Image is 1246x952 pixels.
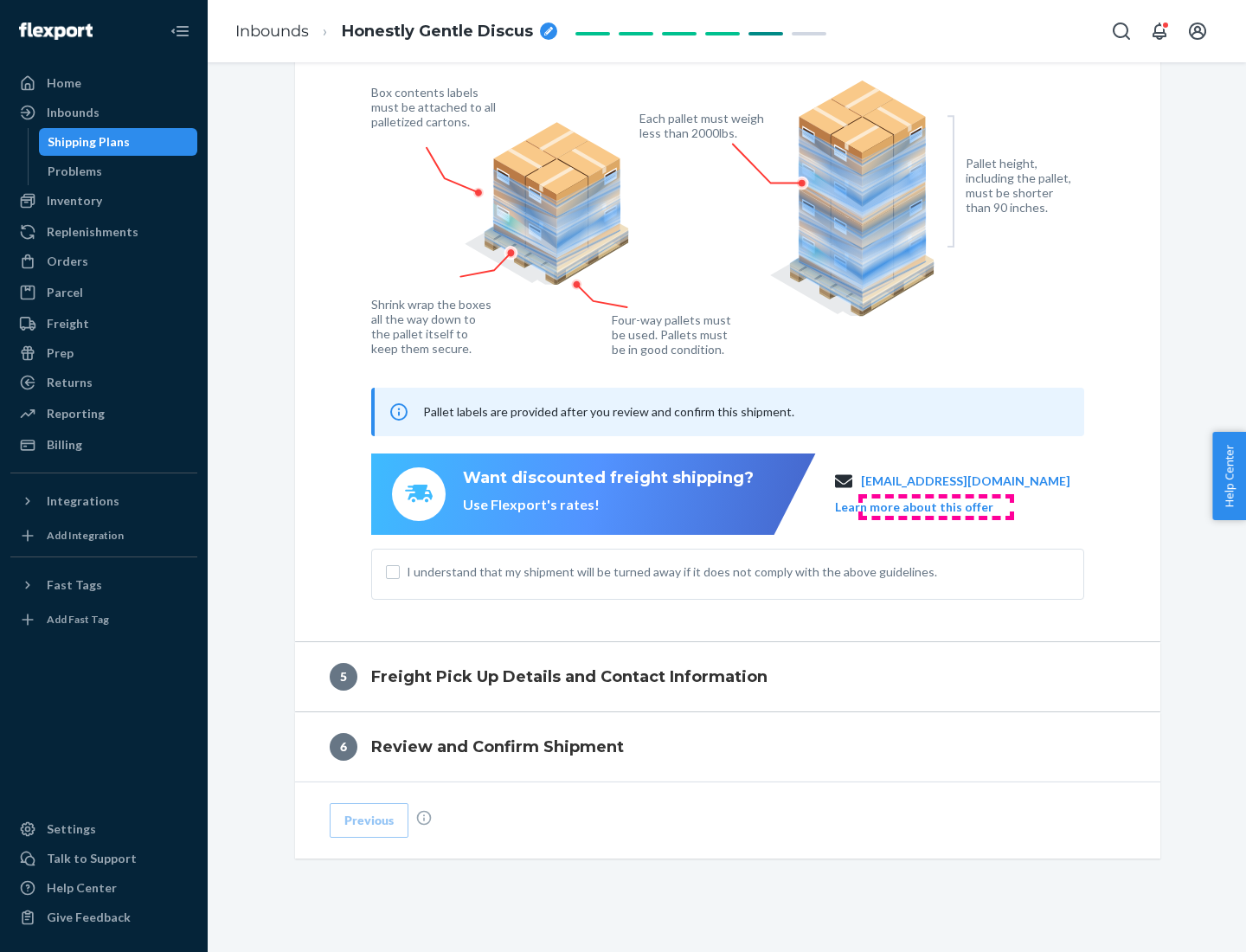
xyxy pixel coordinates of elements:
[47,104,100,121] div: Inbounds
[47,253,88,270] div: Orders
[371,736,624,758] h4: Review and Confirm Shipment
[10,845,197,872] a: Talk to Support
[330,663,357,691] div: 5
[47,909,131,926] div: Give Feedback
[407,563,1069,581] span: I understand that my shipment will be turned away if it does not comply with the above guidelines.
[295,642,1160,711] button: 5Freight Pick Up Details and Contact Information
[612,312,732,357] figcaption: Four-way pallets must be used. Pallets must be in good condition.
[10,369,197,396] a: Returns
[371,666,768,688] h4: Freight Pick Up Details and Contact Information
[966,156,1079,215] figcaption: Pallet height, including the pallet, must be shorter than 90 inches.
[10,815,197,843] a: Settings
[835,499,993,516] button: Learn more about this offer
[463,467,754,490] div: Want discounted freight shipping?
[10,69,197,97] a: Home
[47,436,82,453] div: Billing
[371,85,500,129] figcaption: Box contents labels must be attached to all palletized cartons.
[47,405,105,422] div: Reporting
[10,571,197,599] button: Fast Tags
[47,820,96,838] div: Settings
[47,528,124,543] div: Add Integration
[10,279,197,306] a: Parcel
[10,99,197,126] a: Inbounds
[10,522,197,550] a: Add Integration
[639,111,768,140] figcaption: Each pallet must weigh less than 2000lbs.
[47,315,89,332] div: Freight
[48,133,130,151] div: Shipping Plans
[47,612,109,627] div: Add Fast Tag
[47,192,102,209] div: Inventory
[39,128,198,156] a: Shipping Plans
[423,404,794,419] span: Pallet labels are provided after you review and confirm this shipment.
[10,431,197,459] a: Billing
[1142,14,1177,48] button: Open notifications
[330,733,357,761] div: 6
[47,492,119,510] div: Integrations
[10,187,197,215] a: Inventory
[463,495,754,515] div: Use Flexport's rates!
[47,374,93,391] div: Returns
[1104,14,1139,48] button: Open Search Box
[371,297,495,356] figcaption: Shrink wrap the boxes all the way down to the pallet itself to keep them secure.
[235,22,309,41] a: Inbounds
[47,344,74,362] div: Prep
[10,310,197,338] a: Freight
[163,14,197,48] button: Close Navigation
[222,6,571,57] ol: breadcrumbs
[47,576,102,594] div: Fast Tags
[47,284,83,301] div: Parcel
[10,904,197,931] button: Give Feedback
[295,712,1160,782] button: 6Review and Confirm Shipment
[330,803,408,838] button: Previous
[48,163,102,180] div: Problems
[10,487,197,515] button: Integrations
[19,23,93,40] img: Flexport logo
[1212,432,1246,520] button: Help Center
[47,879,117,897] div: Help Center
[10,606,197,634] a: Add Fast Tag
[47,850,137,867] div: Talk to Support
[861,473,1070,490] a: [EMAIL_ADDRESS][DOMAIN_NAME]
[10,218,197,246] a: Replenishments
[342,21,533,43] span: Honestly Gentle Discus
[10,400,197,428] a: Reporting
[47,223,138,241] div: Replenishments
[39,158,198,185] a: Problems
[386,565,400,579] input: I understand that my shipment will be turned away if it does not comply with the above guidelines.
[1180,14,1215,48] button: Open account menu
[10,248,197,275] a: Orders
[10,339,197,367] a: Prep
[10,874,197,902] a: Help Center
[47,74,81,92] div: Home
